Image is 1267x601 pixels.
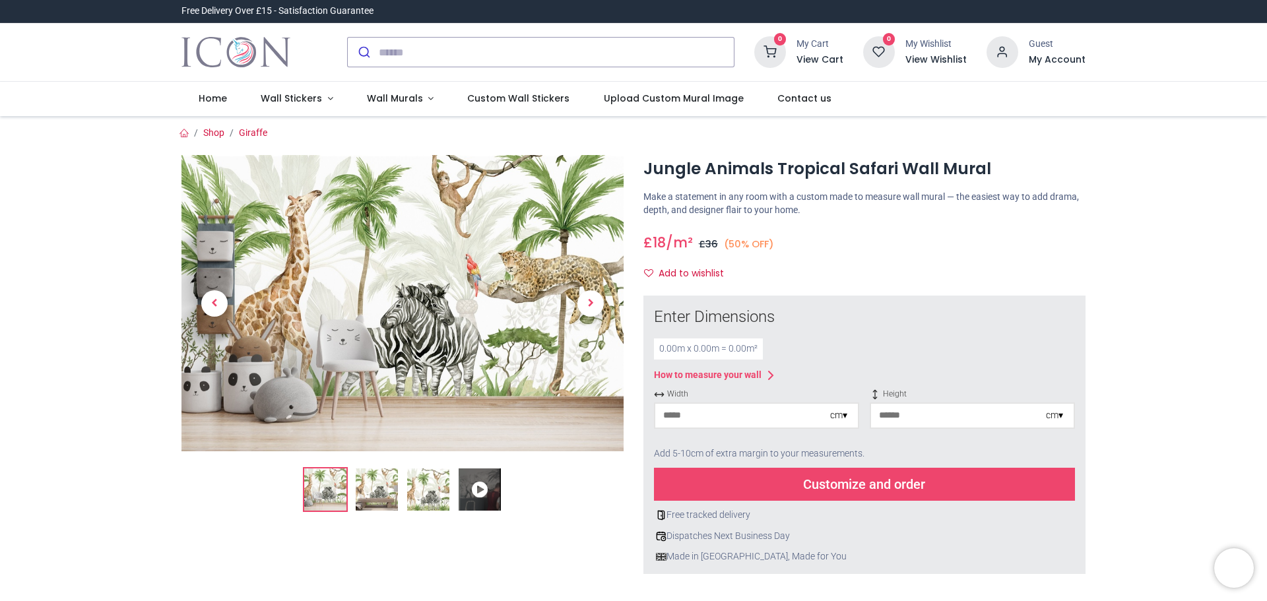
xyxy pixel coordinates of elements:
span: 18 [653,233,666,252]
img: Jungle Animals Tropical Safari Wall Mural [181,155,624,451]
div: Enter Dimensions [654,306,1075,329]
h1: Jungle Animals Tropical Safari Wall Mural [643,158,1086,180]
div: Free tracked delivery [654,509,1075,522]
img: Jungle Animals Tropical Safari Wall Mural [304,468,346,511]
a: Wall Stickers [244,82,350,116]
img: uk [656,552,666,562]
div: cm ▾ [830,409,847,422]
div: cm ▾ [1046,409,1063,422]
a: Previous [181,199,247,406]
span: £ [699,237,718,251]
span: Height [870,389,1075,400]
div: Customize and order [654,468,1075,501]
a: View Wishlist [905,53,967,67]
div: My Cart [796,38,843,51]
span: Width [654,389,859,400]
span: Contact us [777,92,831,105]
iframe: Brevo live chat [1214,548,1254,588]
a: View Cart [796,53,843,67]
span: Upload Custom Mural Image [604,92,744,105]
small: (50% OFF) [724,237,774,251]
span: Wall Murals [367,92,423,105]
a: 0 [863,46,895,57]
p: Make a statement in any room with a custom made to measure wall mural — the easiest way to add dr... [643,191,1086,216]
a: Wall Murals [350,82,451,116]
div: Dispatches Next Business Day [654,530,1075,543]
div: 0.00 m x 0.00 m = 0.00 m² [654,338,763,360]
img: Icon Wall Stickers [181,34,290,71]
button: Submit [348,38,379,67]
button: Add to wishlistAdd to wishlist [643,263,735,285]
div: Guest [1029,38,1086,51]
a: Shop [203,127,224,138]
a: Next [558,199,624,406]
div: How to measure your wall [654,369,762,382]
span: Previous [201,290,228,317]
span: Next [577,290,604,317]
span: Custom Wall Stickers [467,92,569,105]
div: Add 5-10cm of extra margin to your measurements. [654,439,1075,468]
i: Add to wishlist [644,269,653,278]
div: Free Delivery Over £15 - Satisfaction Guarantee [181,5,374,18]
a: Logo of Icon Wall Stickers [181,34,290,71]
sup: 0 [774,33,787,46]
div: Made in [GEOGRAPHIC_DATA], Made for You [654,550,1075,563]
span: Home [199,92,227,105]
img: WS-70873-03 [407,468,449,511]
img: WS-70873-02 [356,468,398,511]
iframe: Customer reviews powered by Trustpilot [808,5,1086,18]
a: 0 [754,46,786,57]
span: £ [643,233,666,252]
span: /m² [666,233,693,252]
div: My Wishlist [905,38,967,51]
sup: 0 [883,33,895,46]
span: 36 [705,237,718,251]
a: Giraffe [239,127,267,138]
a: My Account [1029,53,1086,67]
span: Wall Stickers [261,92,322,105]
